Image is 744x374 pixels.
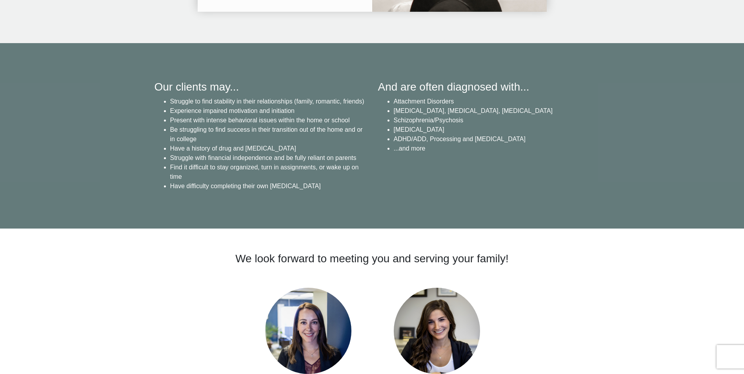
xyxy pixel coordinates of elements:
li: Struggle with financial independence and be fully reliant on parents [170,153,366,163]
li: [MEDICAL_DATA], [MEDICAL_DATA], [MEDICAL_DATA] [394,106,590,116]
li: Experience impaired motivation and initiation [170,106,366,116]
img: jamie_headshot-e1643860004381.png [394,288,480,374]
li: Schizophrenia/Psychosis [394,116,590,125]
li: Have a history of drug and [MEDICAL_DATA] [170,144,366,153]
li: Be struggling to find success in their transition out of the home and or in college [170,125,366,144]
h3: We look forward to meeting you and serving your family! [184,252,560,269]
li: [MEDICAL_DATA] [394,125,590,134]
li: Find it difficult to stay organized, turn in assignments, or wake up on time [170,163,366,182]
li: Have difficulty completing their own [MEDICAL_DATA] [170,182,366,191]
li: Present with intense behavioral issues within the home or school [170,116,366,125]
li: ADHD/ADD, Processing and [MEDICAL_DATA] [394,134,590,144]
img: meg_headshot-e1643859976888.png [265,288,351,374]
li: Struggle to find stability in their relationships (family, romantic, friends) [170,97,366,106]
li: Attachment Disorders [394,97,590,106]
h3: And are often diagnosed with... [378,80,590,94]
h3: Our clients may... [155,80,366,94]
li: ...and more [394,144,590,153]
